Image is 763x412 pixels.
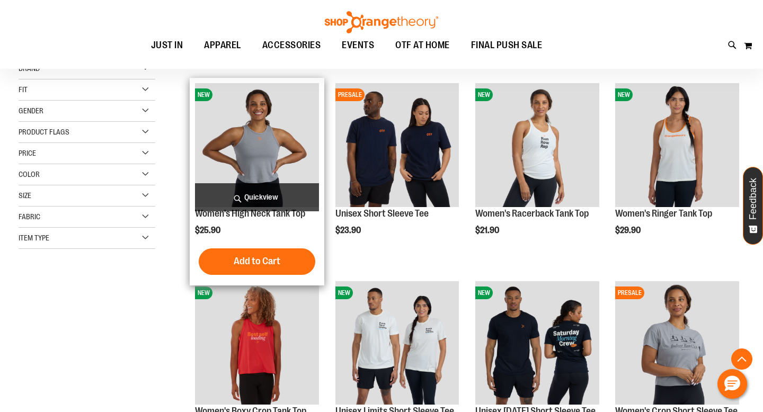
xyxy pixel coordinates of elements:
[19,170,40,178] span: Color
[195,83,319,207] img: Image of Womens BB High Neck Tank Grey
[395,33,450,57] span: OTF AT HOME
[19,106,43,115] span: Gender
[252,33,332,58] a: ACCESSORIES
[330,78,465,262] div: product
[743,167,763,245] button: Feedback - Show survey
[195,83,319,209] a: Image of Womens BB High Neck Tank GreyNEW
[335,281,459,405] img: Image of Unisex BB Limits Tee
[335,88,365,101] span: PRESALE
[335,281,459,407] a: Image of Unisex BB Limits TeeNEW
[475,208,589,219] a: Women's Racerback Tank Top
[335,226,362,235] span: $23.90
[615,208,712,219] a: Women's Ringer Tank Top
[475,83,599,207] img: Image of Womens Racerback Tank
[199,248,315,275] button: Add to Cart
[610,78,744,262] div: product
[615,286,644,299] span: PRESALE
[615,83,739,207] img: Image of Womens Ringer Tank
[475,226,501,235] span: $21.90
[195,226,222,235] span: $25.90
[323,11,440,33] img: Shop Orangetheory
[195,281,319,407] a: Image of Womens Boxy Crop TankNEW
[385,33,460,58] a: OTF AT HOME
[335,208,429,219] a: Unisex Short Sleeve Tee
[731,348,752,370] button: Back To Top
[234,255,280,267] span: Add to Cart
[195,281,319,405] img: Image of Womens Boxy Crop Tank
[460,33,553,58] a: FINAL PUSH SALE
[615,83,739,209] a: Image of Womens Ringer TankNEW
[342,33,374,57] span: EVENTS
[195,183,319,211] a: Quickview
[19,128,69,136] span: Product Flags
[19,149,36,157] span: Price
[335,83,459,207] img: Image of Unisex Short Sleeve Tee
[475,281,599,405] img: Image of Unisex Saturday Tee
[151,33,183,57] span: JUST IN
[195,208,305,219] a: Women's High Neck Tank Top
[204,33,241,57] span: APPAREL
[615,281,739,405] img: Image of Womens Crop Tee
[471,33,543,57] span: FINAL PUSH SALE
[475,88,493,101] span: NEW
[19,85,28,94] span: Fit
[140,33,194,57] a: JUST IN
[335,286,353,299] span: NEW
[615,88,633,101] span: NEW
[475,286,493,299] span: NEW
[615,281,739,407] a: Image of Womens Crop TeePRESALE
[615,226,642,235] span: $29.90
[262,33,321,57] span: ACCESSORIES
[748,178,758,220] span: Feedback
[193,33,252,58] a: APPAREL
[717,369,747,399] button: Hello, have a question? Let’s chat.
[19,234,49,242] span: Item Type
[190,78,324,285] div: product
[19,212,40,221] span: Fabric
[195,286,212,299] span: NEW
[475,281,599,407] a: Image of Unisex Saturday TeeNEW
[195,88,212,101] span: NEW
[335,83,459,209] a: Image of Unisex Short Sleeve TeePRESALE
[19,191,31,200] span: Size
[475,83,599,209] a: Image of Womens Racerback TankNEW
[331,33,385,58] a: EVENTS
[470,78,605,262] div: product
